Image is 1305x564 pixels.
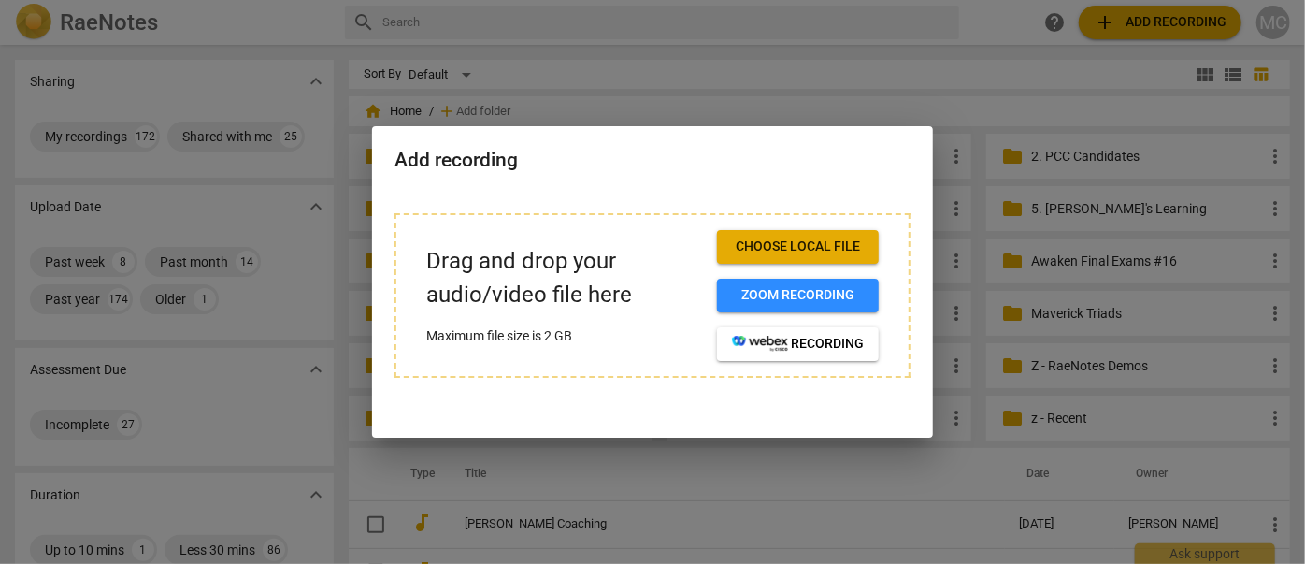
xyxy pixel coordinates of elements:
[732,286,864,305] span: Zoom recording
[717,279,879,312] button: Zoom recording
[394,149,911,172] h2: Add recording
[426,245,702,311] p: Drag and drop your audio/video file here
[717,230,879,264] button: Choose local file
[717,327,879,361] button: recording
[732,238,864,256] span: Choose local file
[732,335,864,354] span: recording
[426,326,702,346] p: Maximum file size is 2 GB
